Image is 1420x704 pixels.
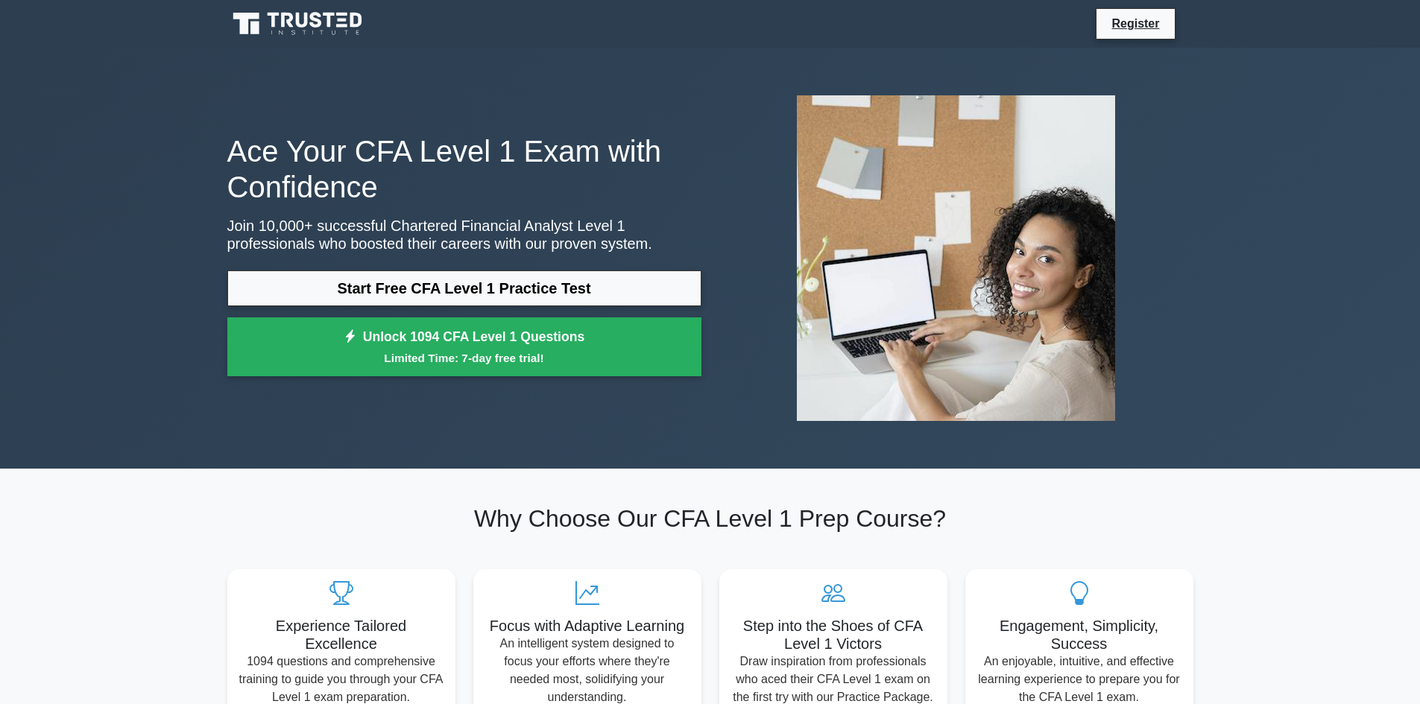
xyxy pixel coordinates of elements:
h5: Step into the Shoes of CFA Level 1 Victors [731,617,935,653]
h5: Engagement, Simplicity, Success [977,617,1181,653]
a: Start Free CFA Level 1 Practice Test [227,270,701,306]
h5: Experience Tailored Excellence [239,617,444,653]
a: Unlock 1094 CFA Level 1 QuestionsLimited Time: 7-day free trial! [227,317,701,377]
h1: Ace Your CFA Level 1 Exam with Confidence [227,133,701,205]
h2: Why Choose Our CFA Level 1 Prep Course? [227,504,1193,533]
h5: Focus with Adaptive Learning [485,617,690,635]
p: Join 10,000+ successful Chartered Financial Analyst Level 1 professionals who boosted their caree... [227,217,701,253]
a: Register [1102,14,1168,33]
small: Limited Time: 7-day free trial! [246,349,683,367]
